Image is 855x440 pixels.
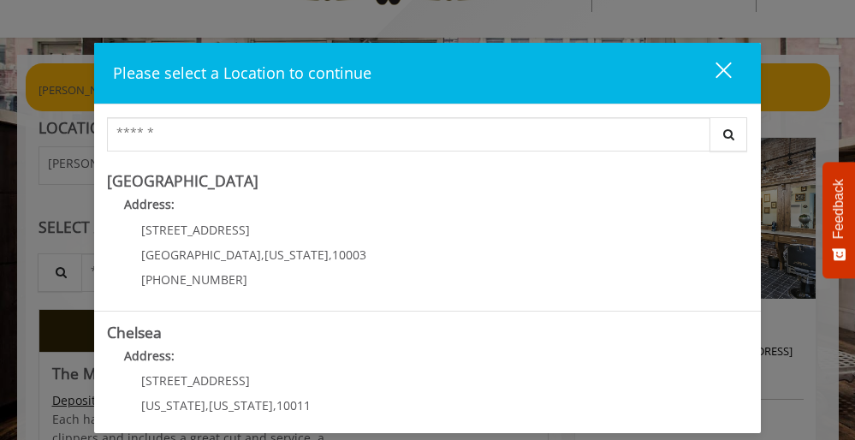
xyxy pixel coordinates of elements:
[329,247,332,263] span: ,
[719,128,739,140] i: Search button
[141,397,205,413] span: [US_STATE]
[141,247,261,263] span: [GEOGRAPHIC_DATA]
[684,56,742,91] button: close dialog
[696,61,730,86] div: close dialog
[332,247,366,263] span: 10003
[276,397,311,413] span: 10011
[822,162,855,278] button: Feedback - Show survey
[107,322,162,342] b: Chelsea
[831,179,846,239] span: Feedback
[209,397,273,413] span: [US_STATE]
[113,62,371,83] span: Please select a Location to continue
[124,348,175,364] b: Address:
[205,397,209,413] span: ,
[124,196,175,212] b: Address:
[261,247,264,263] span: ,
[141,222,250,238] span: [STREET_ADDRESS]
[141,271,247,288] span: [PHONE_NUMBER]
[273,397,276,413] span: ,
[141,372,250,389] span: [STREET_ADDRESS]
[107,117,748,160] div: Center Select
[107,170,258,191] b: [GEOGRAPHIC_DATA]
[141,422,247,438] span: [PHONE_NUMBER]
[264,247,329,263] span: [US_STATE]
[107,117,710,152] input: Search Center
